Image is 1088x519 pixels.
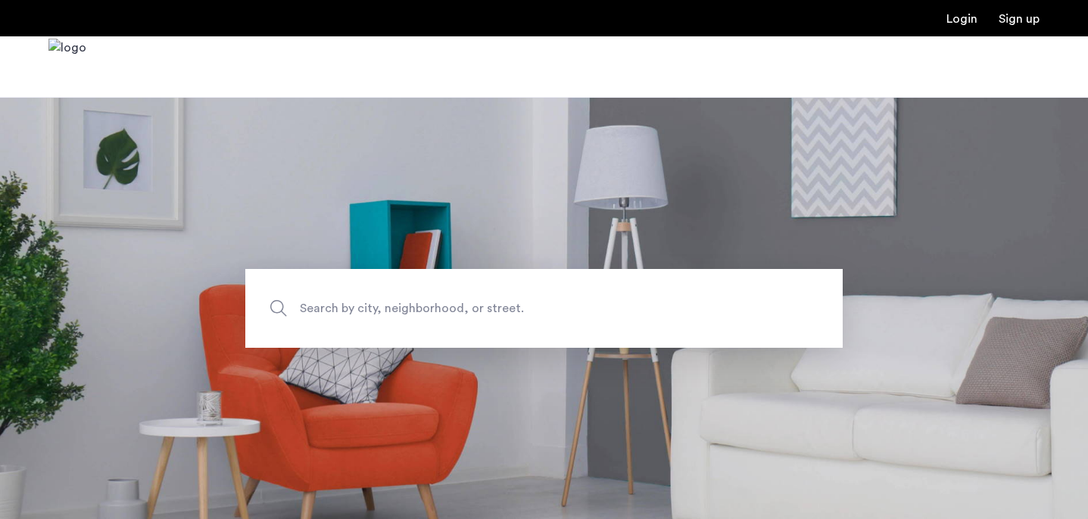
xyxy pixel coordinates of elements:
[48,39,86,95] img: logo
[300,298,718,318] span: Search by city, neighborhood, or street.
[48,39,86,95] a: Cazamio Logo
[245,269,843,348] input: Apartment Search
[999,13,1040,25] a: Registration
[946,13,977,25] a: Login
